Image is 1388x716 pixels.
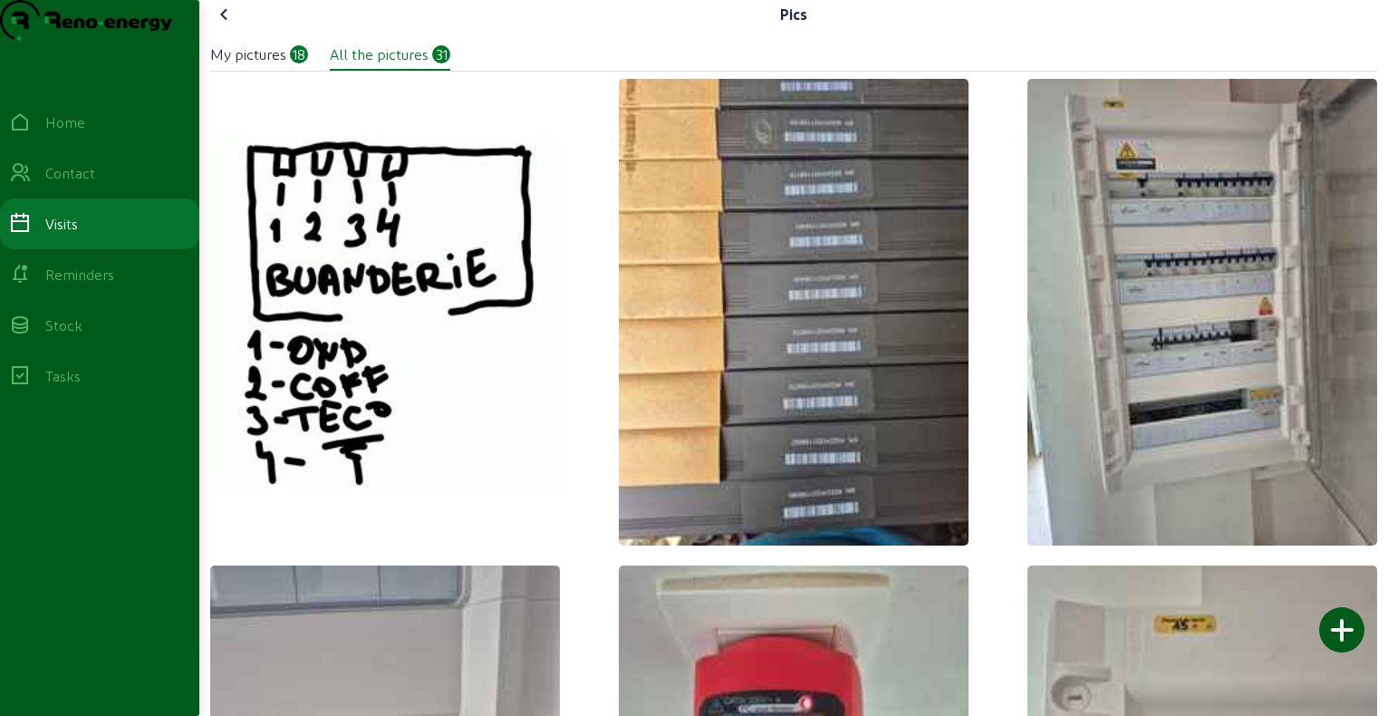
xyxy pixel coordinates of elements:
[45,365,81,387] div: Tasks
[45,314,82,336] div: Stock
[432,45,450,63] div: 31
[619,79,969,546] img: thb_9dc94de8-f1d7-4d48-d877-9a55f78565d1.jpeg
[780,4,807,25] div: Pics
[290,45,308,63] div: 18
[330,44,429,65] div: All the pictures
[210,44,286,65] div: My pictures
[210,137,560,487] img: thb_6e1be973-6e54-1c0c-fe20-6a2b1082516f.jpeg
[1027,79,1377,546] img: thb_2efb3680-8906-c7ca-8294-768d45b57ee5.jpeg
[45,213,78,235] div: Visits
[45,264,114,285] div: Reminders
[45,111,85,133] div: Home
[45,162,95,184] div: Contact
